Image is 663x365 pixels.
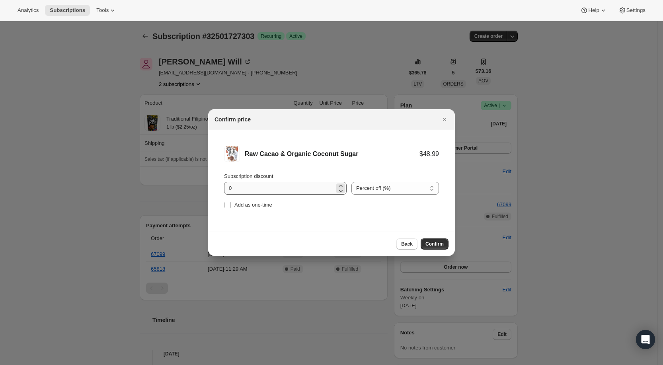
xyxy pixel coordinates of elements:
div: Open Intercom Messenger [636,330,655,349]
button: Back [396,238,417,250]
span: Confirm [425,241,444,247]
span: Add as one-time [234,202,272,208]
button: Tools [92,5,121,16]
span: Help [588,7,599,14]
button: Settings [614,5,650,16]
button: Help [575,5,612,16]
span: Settings [626,7,645,14]
button: Analytics [13,5,43,16]
span: Back [401,241,413,247]
span: Subscriptions [50,7,85,14]
span: Tools [96,7,109,14]
button: Close [439,114,450,125]
h2: Confirm price [214,115,251,123]
span: Analytics [18,7,39,14]
span: Subscription discount [224,173,273,179]
button: Subscriptions [45,5,90,16]
div: Raw Cacao & Organic Coconut Sugar [245,150,419,158]
div: $48.99 [419,150,439,158]
button: Confirm [421,238,448,250]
